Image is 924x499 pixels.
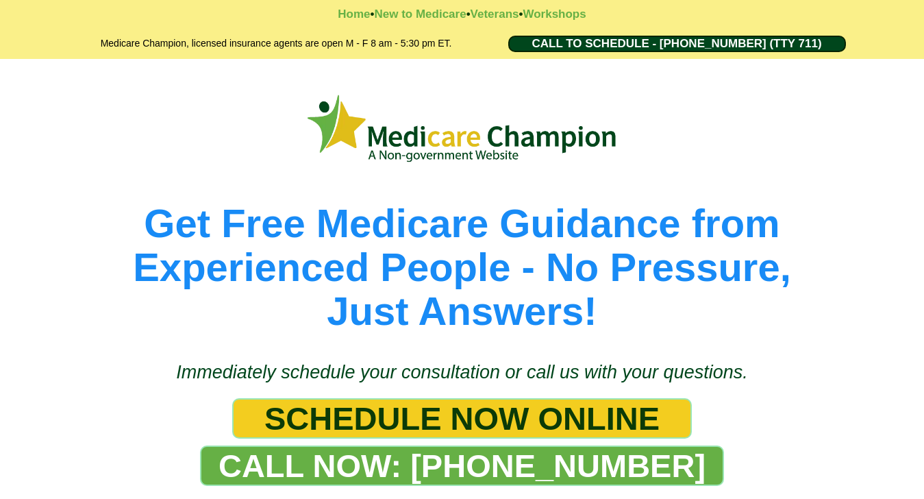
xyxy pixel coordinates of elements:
[523,8,586,21] a: Workshops
[176,362,747,382] span: Immediately schedule your consultation or call us with your questions.
[374,8,466,21] a: New to Medicare
[65,36,488,52] h2: Medicare Champion, licensed insurance agents are open M - F 8 am - 5:30 pm ET.
[327,289,597,333] span: Just Answers!
[200,446,724,486] a: CALL NOW: 1-888-344-8881
[371,8,375,21] strong: •
[264,400,660,437] span: SCHEDULE NOW ONLINE
[508,36,846,52] a: CALL TO SCHEDULE - 1-888-344-8881 (TTY 711)
[218,447,706,485] span: CALL NOW: [PHONE_NUMBER]
[466,8,471,21] strong: •
[532,37,821,51] span: CALL TO SCHEDULE - [PHONE_NUMBER] (TTY 711)
[232,398,692,439] a: SCHEDULE NOW ONLINE
[133,201,791,289] span: Get Free Medicare Guidance from Experienced People - No Pressure,
[338,8,370,21] a: Home
[519,8,523,21] strong: •
[471,8,519,21] a: Veterans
